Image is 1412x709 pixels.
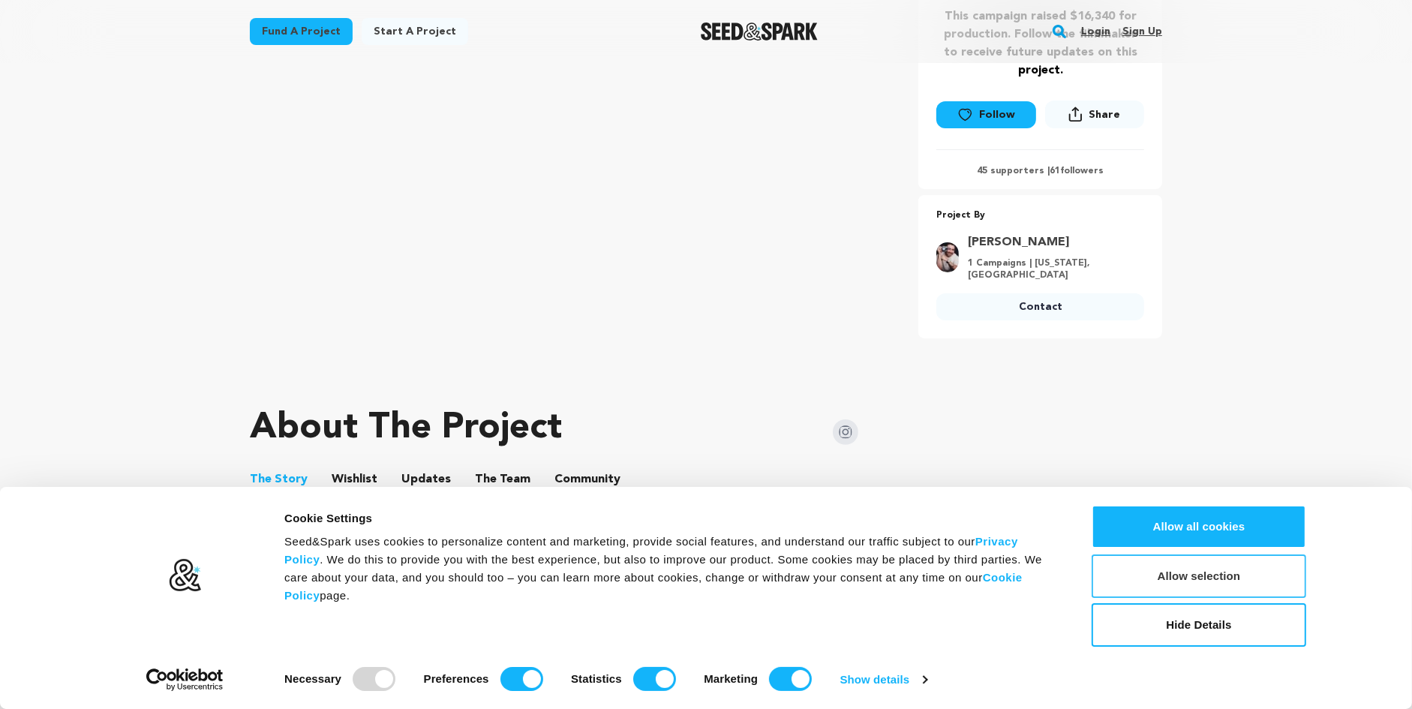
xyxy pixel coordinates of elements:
a: Privacy Policy [284,535,1018,566]
a: Goto Eb Ghaeini profile [968,233,1135,251]
strong: Preferences [424,672,489,685]
a: Sign up [1122,20,1162,44]
img: Seed&Spark Logo Dark Mode [701,23,819,41]
button: Share [1045,101,1144,128]
a: Usercentrics Cookiebot - opens in a new window [119,668,251,691]
p: 1 Campaigns | [US_STATE], [GEOGRAPHIC_DATA] [968,257,1135,281]
span: Story [250,470,308,488]
a: Show details [840,668,927,691]
strong: Necessary [284,672,341,685]
button: Allow all cookies [1092,505,1306,548]
span: The [475,470,497,488]
strong: Statistics [571,672,622,685]
span: 61 [1050,167,1060,176]
span: The [250,470,272,488]
span: Updates [401,470,451,488]
a: Follow [936,101,1035,128]
span: Wishlist [332,470,377,488]
a: Fund a project [250,18,353,45]
span: Team [475,470,530,488]
a: Start a project [362,18,468,45]
img: logo [168,558,202,593]
img: 308273f19d2b1107.jpg [936,242,959,272]
img: Seed&Spark Instagram Icon [833,419,858,445]
a: Login [1081,20,1110,44]
div: Seed&Spark uses cookies to personalize content and marketing, provide social features, and unders... [284,533,1058,605]
h1: About The Project [250,410,562,446]
button: Allow selection [1092,554,1306,598]
p: Project By [936,207,1144,224]
div: Cookie Settings [284,509,1058,527]
span: Share [1089,107,1120,122]
strong: Marketing [704,672,758,685]
p: 45 supporters | followers [936,165,1144,177]
a: Seed&Spark Homepage [701,23,819,41]
button: Hide Details [1092,603,1306,647]
span: Share [1045,101,1144,134]
a: Contact [936,293,1144,320]
span: Community [554,470,620,488]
